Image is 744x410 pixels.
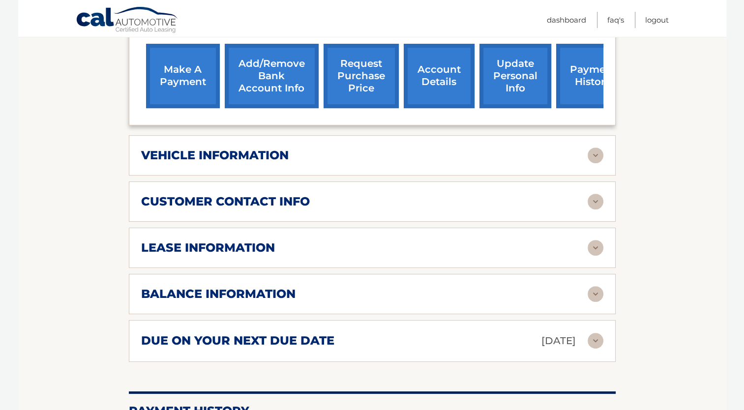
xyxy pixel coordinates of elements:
[541,332,576,350] p: [DATE]
[141,333,334,348] h2: due on your next due date
[141,240,275,255] h2: lease information
[146,44,220,108] a: make a payment
[588,240,603,256] img: accordion-rest.svg
[588,333,603,349] img: accordion-rest.svg
[141,194,310,209] h2: customer contact info
[324,44,399,108] a: request purchase price
[588,286,603,302] img: accordion-rest.svg
[479,44,551,108] a: update personal info
[645,12,669,28] a: Logout
[588,194,603,209] img: accordion-rest.svg
[404,44,475,108] a: account details
[141,287,296,301] h2: balance information
[547,12,586,28] a: Dashboard
[556,44,630,108] a: payment history
[141,148,289,163] h2: vehicle information
[607,12,624,28] a: FAQ's
[588,147,603,163] img: accordion-rest.svg
[76,6,179,35] a: Cal Automotive
[225,44,319,108] a: Add/Remove bank account info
